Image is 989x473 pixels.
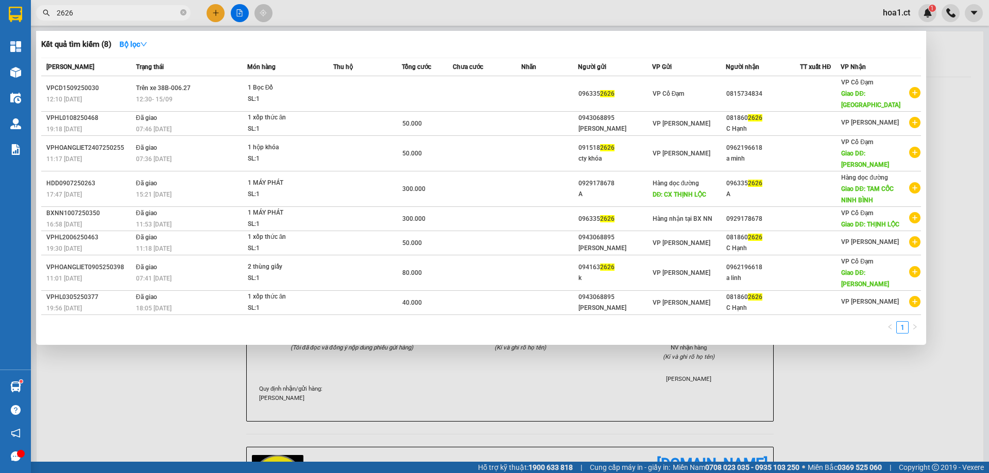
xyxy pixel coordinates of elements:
span: Đã giao [136,114,157,121]
span: Đã giao [136,293,157,301]
div: 1 xốp thức ăn [248,291,325,303]
span: 2626 [748,180,762,187]
div: 0943068895 [578,232,652,243]
div: cty khóa [578,153,652,164]
div: HDD0907250263 [46,178,133,189]
span: Tổng cước [402,63,431,71]
span: Giao DĐ: [PERSON_NAME] [841,150,889,168]
span: plus-circle [909,147,920,158]
div: SL: 1 [248,243,325,254]
div: 0943068895 [578,292,652,303]
span: question-circle [11,405,21,415]
span: VP Gửi [652,63,672,71]
span: notification [11,428,21,438]
span: 2626 [600,90,615,97]
li: 1 [896,321,909,334]
span: VP [PERSON_NAME] [653,120,710,127]
span: 2626 [748,234,762,241]
span: Chưa cước [453,63,483,71]
div: 0815734834 [726,89,799,99]
span: plus-circle [909,212,920,223]
span: VP [PERSON_NAME] [653,299,710,306]
div: 1 MÁY PHÁT [248,178,325,189]
span: right [912,324,918,330]
span: Hàng dọc đường [841,174,888,181]
a: 1 [897,322,908,333]
span: 2626 [748,114,762,121]
span: 15:21 [DATE] [136,191,172,198]
span: 07:36 [DATE] [136,155,172,163]
img: logo-vxr [9,7,22,22]
span: 12:30 - 15/09 [136,96,173,103]
h3: Kết quả tìm kiếm ( 8 ) [41,39,111,50]
div: 081860 [726,292,799,303]
div: k [578,273,652,284]
span: Giao DĐ: [GEOGRAPHIC_DATA] [841,90,900,109]
span: 80.000 [402,269,422,276]
b: GỬI : VP Cổ Đạm [13,75,120,92]
div: 1 MÁY PHÁT [248,207,325,219]
div: 096335 [578,89,652,99]
li: Next Page [909,321,921,334]
li: Hotline: 1900252555 [96,38,431,51]
div: SL: 1 [248,94,325,105]
span: 50.000 [402,150,422,157]
button: Bộ lọcdown [111,36,156,52]
span: Hàng dọc đường [653,180,700,187]
div: 0929178678 [578,178,652,189]
span: 11:17 [DATE] [46,155,82,163]
span: VP [PERSON_NAME] [653,150,710,157]
div: VPHOANGLIET0905250398 [46,262,133,273]
span: 11:18 [DATE] [136,245,172,252]
span: 2626 [600,215,615,222]
span: VP Nhận [841,63,866,71]
span: message [11,451,21,461]
span: 40.000 [402,299,422,306]
span: Người nhận [726,63,759,71]
div: 081860 [726,232,799,243]
div: 1 Bọc Đồ [248,82,325,94]
img: warehouse-icon [10,381,21,392]
span: Nhãn [521,63,536,71]
span: TT xuất HĐ [800,63,831,71]
span: plus-circle [909,87,920,98]
div: 096335 [578,214,652,224]
span: 11:01 [DATE] [46,275,82,282]
li: Previous Page [884,321,896,334]
div: a minh [726,153,799,164]
div: BXNN1007250350 [46,208,133,219]
div: A [726,189,799,200]
span: DĐ: CX THỊNH LỘC [653,191,707,198]
span: Đã giao [136,234,157,241]
span: Người gửi [578,63,606,71]
span: 300.000 [402,185,425,192]
div: 081860 [726,113,799,124]
span: 19:56 [DATE] [46,305,82,312]
span: Đã giao [136,144,157,151]
div: 1 xốp thức ăn [248,112,325,124]
span: plus-circle [909,182,920,194]
span: Món hàng [247,63,276,71]
img: dashboard-icon [10,41,21,52]
div: VPHL2006250463 [46,232,133,243]
span: 50.000 [402,239,422,247]
span: 19:30 [DATE] [46,245,82,252]
div: C Hạnh [726,303,799,313]
span: VP [PERSON_NAME] [653,239,710,247]
span: VP Cổ Đạm [841,79,873,86]
div: C Hạnh [726,124,799,134]
span: close-circle [180,9,186,15]
span: VP [PERSON_NAME] [841,238,899,246]
span: 2626 [600,264,615,271]
span: 18:05 [DATE] [136,305,172,312]
span: VP Cổ Đạm [841,258,873,265]
input: Tìm tên, số ĐT hoặc mã đơn [57,7,178,19]
span: close-circle [180,8,186,18]
img: logo.jpg [13,13,64,64]
div: SL: 1 [248,219,325,230]
img: warehouse-icon [10,93,21,103]
span: plus-circle [909,266,920,277]
div: VPCD1509250030 [46,83,133,94]
span: 50.000 [402,120,422,127]
span: VP [PERSON_NAME] [841,298,899,305]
